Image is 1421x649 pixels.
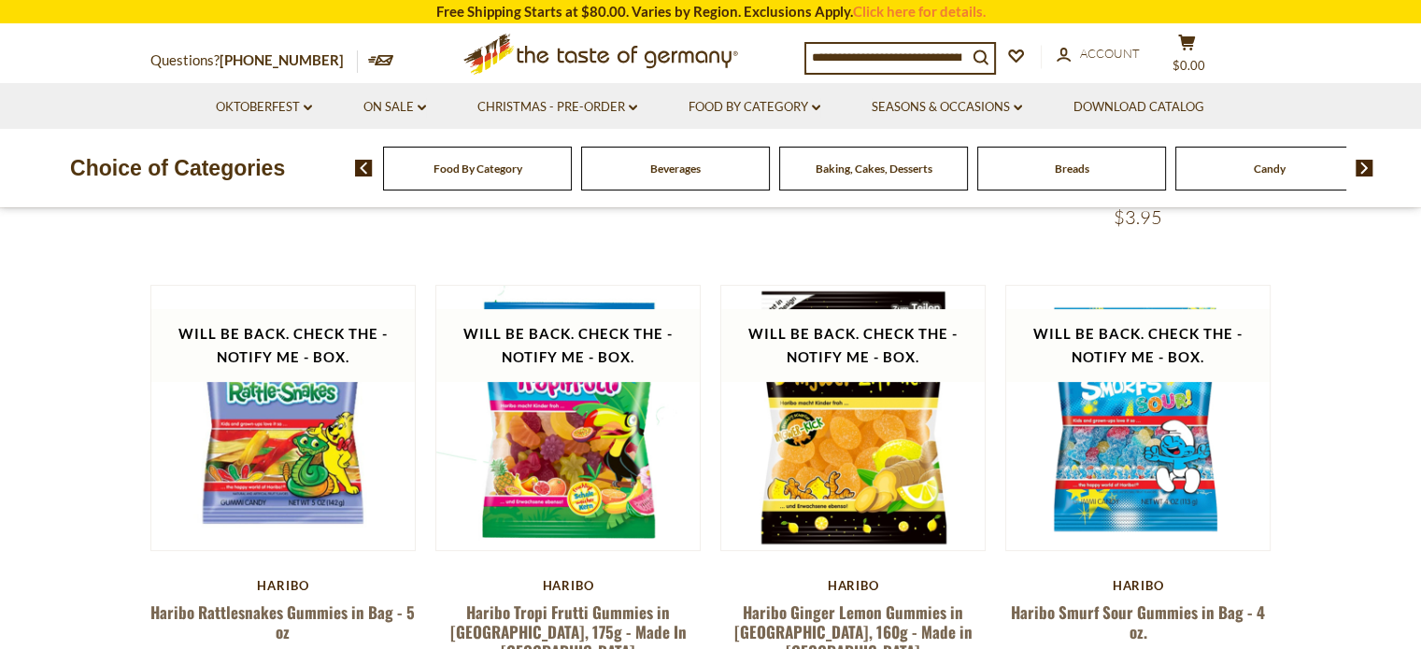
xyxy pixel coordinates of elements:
[433,162,522,176] a: Food By Category
[150,49,358,73] p: Questions?
[1005,578,1272,593] div: Haribo
[216,97,312,118] a: Oktoberfest
[1057,44,1140,64] a: Account
[720,578,987,593] div: Haribo
[1011,600,1265,643] a: Haribo Smurf Sour Gummies in Bag - 4 oz.
[1159,34,1215,80] button: $0.00
[1080,46,1140,61] span: Account
[689,97,820,118] a: Food By Category
[1172,58,1205,73] span: $0.00
[872,97,1022,118] a: Seasons & Occasions
[435,578,702,593] div: Haribo
[1055,162,1089,176] a: Breads
[816,162,932,176] a: Baking, Cakes, Desserts
[650,162,701,176] a: Beverages
[151,286,416,550] img: Haribo
[150,578,417,593] div: Haribo
[436,286,701,550] img: Haribo
[220,51,344,68] a: [PHONE_NUMBER]
[355,160,373,176] img: previous arrow
[1114,205,1162,229] span: $3.95
[1073,97,1204,118] a: Download Catalog
[1356,160,1373,176] img: next arrow
[150,600,415,643] a: Haribo Rattlesnakes Gummies in Bag - 5 oz
[477,97,637,118] a: Christmas - PRE-ORDER
[721,286,986,550] img: Haribo
[363,97,426,118] a: On Sale
[853,3,986,20] a: Click here for details.
[1006,286,1271,550] img: Haribo
[1254,162,1286,176] a: Candy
